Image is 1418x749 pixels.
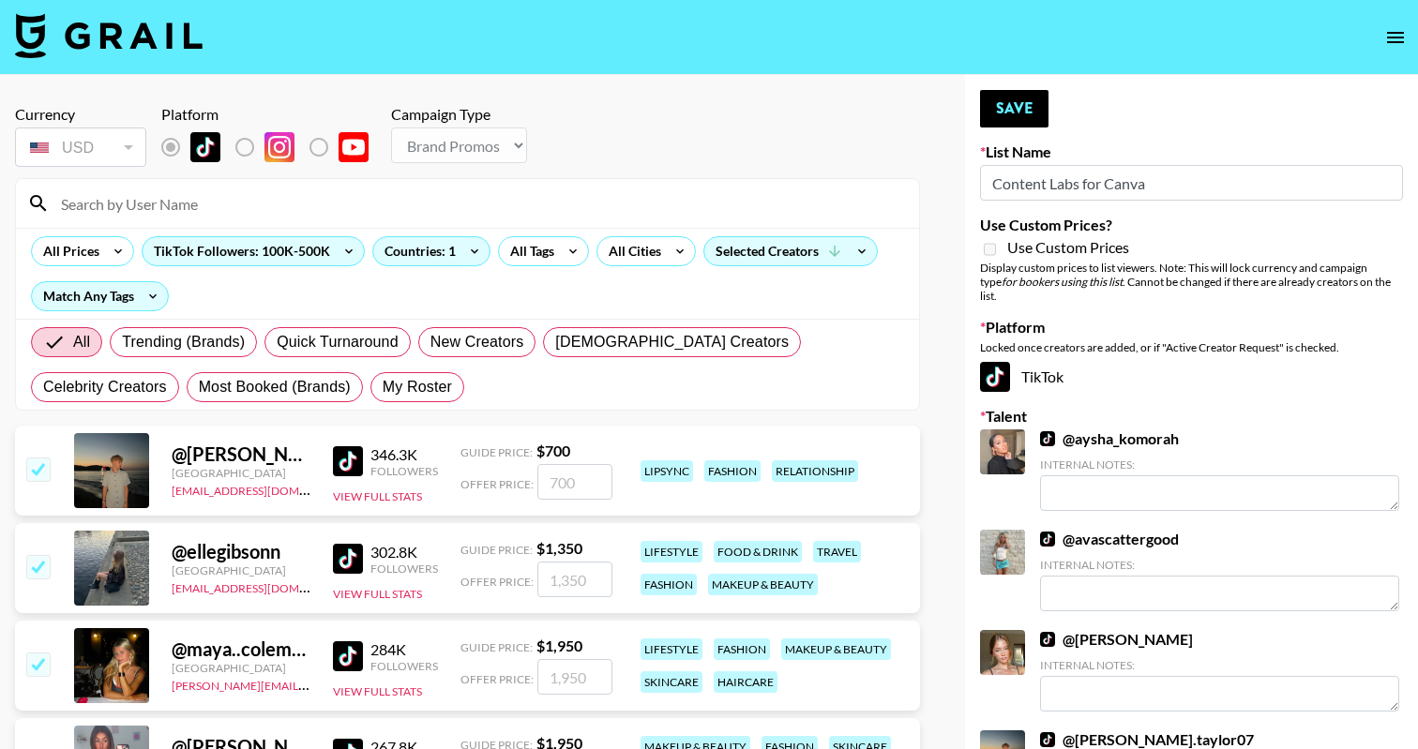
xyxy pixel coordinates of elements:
[15,13,203,58] img: Grail Talent
[333,446,363,476] img: TikTok
[122,331,245,353] span: Trending (Brands)
[172,540,310,563] div: @ ellegibsonn
[1002,275,1123,289] em: for bookers using this list
[714,541,802,562] div: food & drink
[172,675,538,693] a: [PERSON_NAME][EMAIL_ADDRESS][PERSON_NAME][DOMAIN_NAME]
[714,671,777,693] div: haircare
[597,237,665,265] div: All Cities
[161,105,384,124] div: Platform
[1040,632,1055,647] img: TikTok
[172,577,360,595] a: [EMAIL_ADDRESS][DOMAIN_NAME]
[370,464,438,478] div: Followers
[537,562,612,597] input: 1,350
[172,480,360,498] a: [EMAIL_ADDRESS][DOMAIN_NAME]
[1040,532,1055,547] img: TikTok
[772,460,858,482] div: relationship
[536,637,582,654] strong: $ 1,950
[1007,238,1129,257] span: Use Custom Prices
[15,105,146,124] div: Currency
[536,539,582,557] strong: $ 1,350
[980,216,1403,234] label: Use Custom Prices?
[499,237,558,265] div: All Tags
[1040,431,1055,446] img: TikTok
[172,661,310,675] div: [GEOGRAPHIC_DATA]
[43,376,167,398] span: Celebrity Creators
[980,407,1403,426] label: Talent
[383,376,452,398] span: My Roster
[460,640,533,654] span: Guide Price:
[1040,530,1179,548] a: @avascattergood
[370,659,438,673] div: Followers
[333,544,363,574] img: TikTok
[1040,457,1399,472] div: Internal Notes:
[333,489,422,503] button: View Full Stats
[333,641,363,671] img: TikTok
[537,464,612,500] input: 700
[333,587,422,601] button: View Full Stats
[714,638,770,660] div: fashion
[708,574,818,595] div: makeup & beauty
[143,237,364,265] div: TikTok Followers: 100K-500K
[1040,558,1399,572] div: Internal Notes:
[370,543,438,562] div: 302.8K
[430,331,524,353] span: New Creators
[555,331,789,353] span: [DEMOGRAPHIC_DATA] Creators
[641,574,697,595] div: fashion
[190,132,220,162] img: TikTok
[339,132,369,162] img: YouTube
[373,237,490,265] div: Countries: 1
[980,362,1403,392] div: TikTok
[537,659,612,695] input: 1,950
[264,132,294,162] img: Instagram
[460,672,534,686] span: Offer Price:
[641,460,693,482] div: lipsync
[32,237,103,265] div: All Prices
[391,105,527,124] div: Campaign Type
[641,541,702,562] div: lifestyle
[980,318,1403,337] label: Platform
[32,282,168,310] div: Match Any Tags
[781,638,891,660] div: makeup & beauty
[704,237,877,265] div: Selected Creators
[370,445,438,464] div: 346.3K
[980,340,1403,354] div: Locked once creators are added, or if "Active Creator Request" is checked.
[980,261,1403,303] div: Display custom prices to list viewers. Note: This will lock currency and campaign type . Cannot b...
[460,575,534,589] span: Offer Price:
[277,331,399,353] span: Quick Turnaround
[980,142,1403,161] label: List Name
[813,541,861,562] div: travel
[980,90,1048,127] button: Save
[172,466,310,480] div: [GEOGRAPHIC_DATA]
[161,127,384,167] div: List locked to TikTok.
[172,442,310,466] div: @ [PERSON_NAME].taylor07
[1040,658,1399,672] div: Internal Notes:
[1040,630,1193,649] a: @[PERSON_NAME]
[980,362,1010,392] img: TikTok
[15,124,146,171] div: Remove selected talent to change your currency
[199,376,351,398] span: Most Booked (Brands)
[172,563,310,577] div: [GEOGRAPHIC_DATA]
[370,562,438,576] div: Followers
[1040,429,1179,448] a: @aysha_komorah
[333,684,422,698] button: View Full Stats
[73,331,90,353] span: All
[370,640,438,659] div: 284K
[1040,730,1254,749] a: @[PERSON_NAME].taylor07
[1040,732,1055,747] img: TikTok
[19,131,143,164] div: USD
[536,442,570,459] strong: $ 700
[704,460,761,482] div: fashion
[460,543,533,557] span: Guide Price:
[50,188,908,218] input: Search by User Name
[1377,19,1414,56] button: open drawer
[460,445,533,459] span: Guide Price:
[460,477,534,491] span: Offer Price:
[641,638,702,660] div: lifestyle
[172,637,310,661] div: @ maya..colemann
[641,671,702,693] div: skincare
